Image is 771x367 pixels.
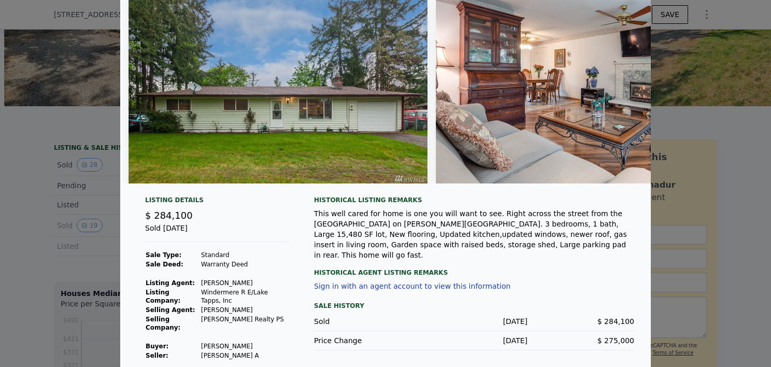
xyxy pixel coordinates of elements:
[201,250,289,260] td: Standard
[201,278,289,288] td: [PERSON_NAME]
[421,335,527,346] div: [DATE]
[314,208,634,260] div: This well cared for home is one you will want to see. Right across the street from the [GEOGRAPHI...
[314,316,421,327] div: Sold
[145,223,289,242] div: Sold [DATE]
[146,306,195,314] strong: Selling Agent:
[146,251,181,259] strong: Sale Type:
[201,305,289,315] td: [PERSON_NAME]
[146,261,183,268] strong: Sale Deed:
[421,316,527,327] div: [DATE]
[146,316,180,331] strong: Selling Company:
[314,260,634,277] div: Historical Agent Listing Remarks
[597,317,634,326] span: $ 284,100
[314,335,421,346] div: Price Change
[145,196,289,208] div: Listing Details
[201,260,289,269] td: Warranty Deed
[597,336,634,345] span: $ 275,000
[146,279,195,287] strong: Listing Agent:
[201,351,289,360] td: [PERSON_NAME] A
[146,343,168,350] strong: Buyer :
[201,342,289,351] td: [PERSON_NAME]
[314,282,510,290] button: Sign in with an agent account to view this information
[201,315,289,332] td: [PERSON_NAME] Realty PS
[146,352,168,359] strong: Seller :
[145,210,193,221] span: $ 284,100
[146,289,180,304] strong: Listing Company:
[314,300,634,312] div: Sale History
[314,196,634,204] div: Historical Listing remarks
[201,288,289,305] td: Windermere R E/Lake Tapps, Inc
